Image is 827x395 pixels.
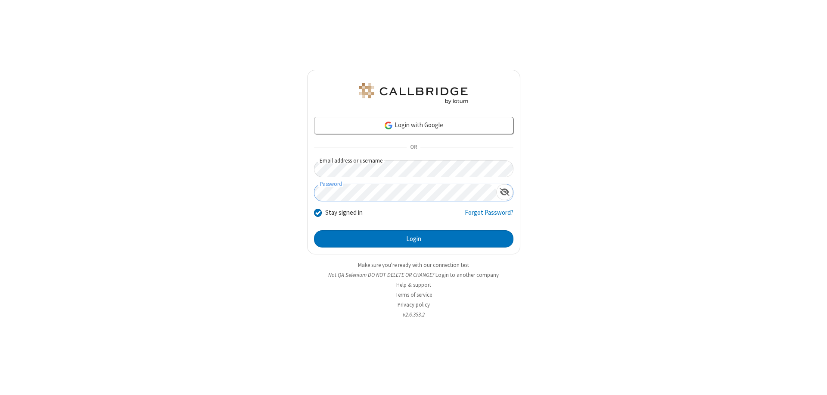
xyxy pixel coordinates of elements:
button: Login to another company [435,271,499,279]
li: Not QA Selenium DO NOT DELETE OR CHANGE? [307,271,520,279]
a: Login with Google [314,117,513,134]
span: OR [407,141,420,154]
label: Stay signed in [325,208,363,218]
img: google-icon.png [384,121,393,130]
a: Help & support [396,281,431,288]
iframe: Chat [805,373,821,389]
input: Email address or username [314,160,513,177]
a: Privacy policy [398,301,430,308]
img: QA Selenium DO NOT DELETE OR CHANGE [358,83,469,104]
div: Show password [496,184,513,200]
button: Login [314,230,513,248]
a: Forgot Password? [465,208,513,224]
input: Password [314,184,496,201]
li: v2.6.353.2 [307,310,520,319]
a: Terms of service [395,291,432,298]
a: Make sure you're ready with our connection test [358,261,469,269]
